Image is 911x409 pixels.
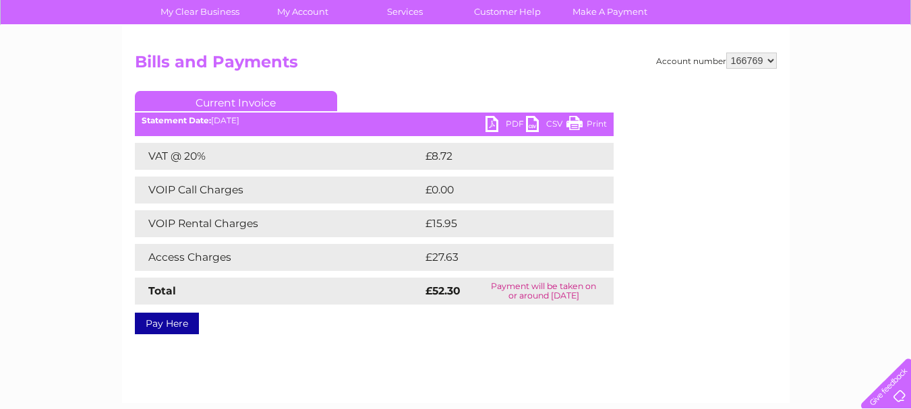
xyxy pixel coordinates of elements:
[135,244,422,271] td: Access Charges
[135,53,777,78] h2: Bills and Payments
[422,143,582,170] td: £8.72
[707,57,737,67] a: Energy
[32,35,100,76] img: logo.png
[135,177,422,203] td: VOIP Call Charges
[422,177,583,203] td: £0.00
[135,143,422,170] td: VAT @ 20%
[138,7,775,65] div: Clear Business is a trading name of Verastar Limited (registered in [GEOGRAPHIC_DATA] No. 3667643...
[135,91,337,111] a: Current Invoice
[474,278,614,305] td: Payment will be taken on or around [DATE]
[745,57,786,67] a: Telecoms
[135,210,422,237] td: VOIP Rental Charges
[674,57,699,67] a: Water
[794,57,813,67] a: Blog
[866,57,898,67] a: Log out
[425,284,461,297] strong: £52.30
[135,313,199,334] a: Pay Here
[656,53,777,69] div: Account number
[135,116,614,125] div: [DATE]
[526,116,566,135] a: CSV
[657,7,750,24] a: 0333 014 3131
[422,244,586,271] td: £27.63
[148,284,176,297] strong: Total
[422,210,585,237] td: £15.95
[821,57,854,67] a: Contact
[486,116,526,135] a: PDF
[566,116,607,135] a: Print
[142,115,211,125] b: Statement Date:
